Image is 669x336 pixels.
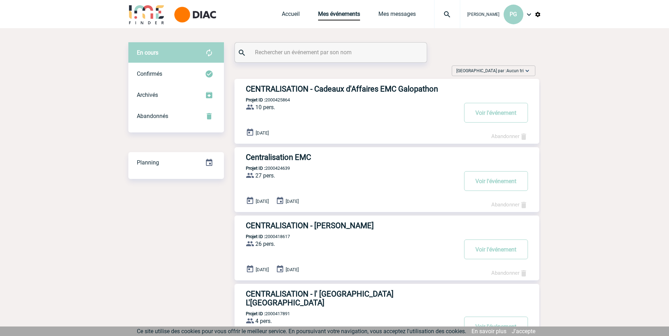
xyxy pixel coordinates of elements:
[472,328,506,335] a: En savoir plus
[128,42,224,63] div: Retrouvez ici tous vos évènements avant confirmation
[256,199,269,204] span: [DATE]
[253,47,410,57] input: Rechercher un événement par son nom
[464,171,528,191] button: Voir l'événement
[246,97,265,102] b: Projet ID :
[256,267,269,272] span: [DATE]
[286,267,299,272] span: [DATE]
[512,328,535,335] a: J'accepte
[506,68,524,73] span: Aucun tri
[235,97,290,102] p: 2000425864
[235,85,539,93] a: CENTRALISATION - Cadeaux d'Affaires EMC Galopathon
[456,67,524,74] span: [GEOGRAPHIC_DATA] par :
[318,11,360,20] a: Mes événements
[235,166,290,171] p: 2000424639
[255,172,275,179] span: 27 pers.
[246,166,265,171] b: Projet ID :
[378,11,416,20] a: Mes messages
[246,85,457,93] h3: CENTRALISATION - Cadeaux d'Affaires EMC Galopathon
[246,234,265,239] b: Projet ID :
[235,221,539,230] a: CENTRALISATION - [PERSON_NAME]
[128,85,224,106] div: Retrouvez ici tous les événements que vous avez décidé d'archiver
[282,11,300,20] a: Accueil
[128,152,224,173] a: Planning
[128,4,165,24] img: IME-Finder
[286,199,299,204] span: [DATE]
[510,11,517,18] span: PG
[246,290,457,307] h3: CENTRALISATION - l' [GEOGRAPHIC_DATA] L'[GEOGRAPHIC_DATA]
[467,12,499,17] span: [PERSON_NAME]
[137,49,158,56] span: En cours
[128,106,224,127] div: Retrouvez ici tous vos événements annulés
[137,113,168,119] span: Abandonnés
[137,328,466,335] span: Ce site utilise des cookies pour vous offrir le meilleur service. En poursuivant votre navigation...
[235,234,290,239] p: 2000418617
[256,130,269,136] span: [DATE]
[246,221,457,230] h3: CENTRALISATION - [PERSON_NAME]
[491,270,528,276] a: Abandonner
[235,311,290,316] p: 2000417891
[464,103,528,123] button: Voir l'événement
[255,241,275,247] span: 26 pers.
[235,290,539,307] a: CENTRALISATION - l' [GEOGRAPHIC_DATA] L'[GEOGRAPHIC_DATA]
[255,318,272,324] span: 4 pers.
[246,153,457,162] h3: Centralisation EMC
[137,92,158,98] span: Archivés
[137,159,159,166] span: Planning
[246,311,265,316] b: Projet ID :
[235,153,539,162] a: Centralisation EMC
[255,104,275,111] span: 10 pers.
[464,239,528,259] button: Voir l'événement
[524,67,531,74] img: baseline_expand_more_white_24dp-b.png
[491,133,528,139] a: Abandonner
[137,70,162,77] span: Confirmés
[128,152,224,173] div: Retrouvez ici tous vos événements organisés par date et état d'avancement
[491,201,528,208] a: Abandonner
